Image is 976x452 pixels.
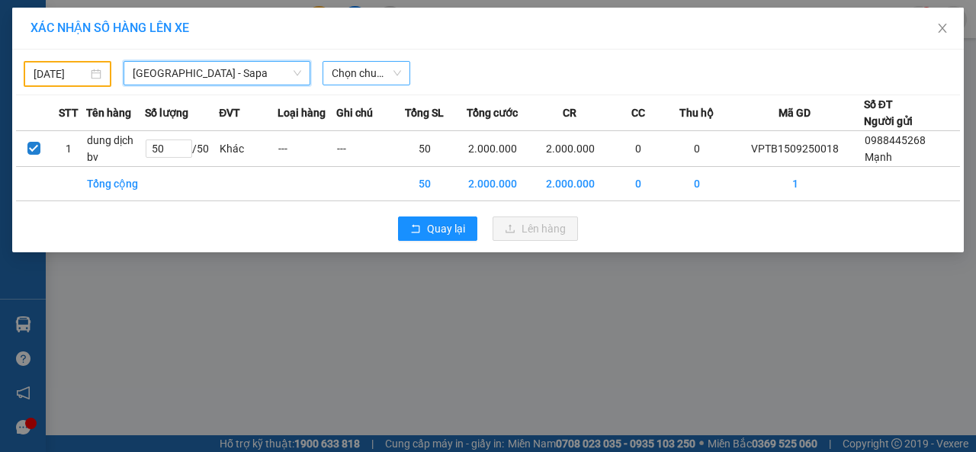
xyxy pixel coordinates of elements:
[563,104,576,121] span: CR
[531,131,609,167] td: 2.000.000
[410,223,421,236] span: rollback
[278,131,336,167] td: ---
[921,8,964,50] button: Close
[609,131,668,167] td: 0
[427,220,465,237] span: Quay lại
[219,104,240,121] span: ĐVT
[86,104,131,121] span: Tên hàng
[219,131,278,167] td: Khác
[467,104,518,121] span: Tổng cước
[865,151,892,163] span: Mạnh
[86,131,145,167] td: dung dịch bv
[278,104,326,121] span: Loại hàng
[398,216,477,241] button: rollbackQuay lại
[34,66,88,82] input: 18/08/2025
[936,22,949,34] span: close
[145,104,188,121] span: Số lượng
[679,104,714,121] span: Thu hộ
[865,134,926,146] span: 0988445268
[293,69,302,78] span: down
[133,62,301,85] span: Hà Nội - Sapa
[668,167,727,201] td: 0
[332,62,401,85] span: Chọn chuyến
[395,131,454,167] td: 50
[145,131,219,167] td: / 50
[668,131,727,167] td: 0
[336,104,373,121] span: Ghi chú
[727,167,864,201] td: 1
[864,96,913,130] div: Số ĐT Người gửi
[336,131,395,167] td: ---
[51,131,86,167] td: 1
[405,104,444,121] span: Tổng SL
[395,167,454,201] td: 50
[30,21,189,35] span: XÁC NHẬN SỐ HÀNG LÊN XE
[609,167,668,201] td: 0
[86,167,145,201] td: Tổng cộng
[493,216,578,241] button: uploadLên hàng
[59,104,79,121] span: STT
[779,104,811,121] span: Mã GD
[454,131,531,167] td: 2.000.000
[727,131,864,167] td: VPTB1509250018
[454,167,531,201] td: 2.000.000
[531,167,609,201] td: 2.000.000
[631,104,645,121] span: CC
